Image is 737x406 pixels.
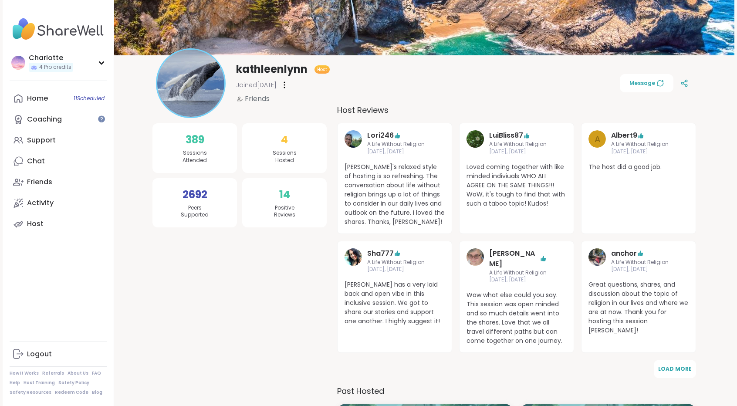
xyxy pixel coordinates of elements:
span: A Life Without Religion [489,141,547,148]
button: Load More [654,360,696,378]
img: kathleenlynn [157,50,224,117]
a: Safety Policy [58,380,89,386]
span: [DATE], [DATE] [367,148,425,156]
span: Load More [658,365,692,372]
img: Susan [467,248,484,266]
span: A Life Without Religion [611,259,669,266]
span: Wow what else could you say. This session was open minded and so much details went into the share... [467,291,567,345]
span: 14 [279,187,290,203]
span: [PERSON_NAME]'s relaxed style of hosting is so refreshing. The conversation about life without re... [345,162,445,227]
span: A Life Without Religion [367,141,425,148]
a: Sha777 [367,248,394,259]
a: Host [10,213,107,234]
iframe: Spotlight [98,115,105,122]
a: Susan [467,248,484,284]
span: kathleenlynn [236,62,308,76]
span: [DATE], [DATE] [611,266,669,273]
span: The host did a good job. [588,162,689,172]
img: Lori246 [345,130,362,148]
img: LuiBliss87 [467,130,484,148]
img: Sha777 [345,248,362,266]
span: Sessions Hosted [273,149,297,164]
a: Blog [92,389,102,396]
span: Message [629,79,664,87]
a: Lori246 [345,130,362,156]
span: Sessions Attended [183,149,207,164]
div: Activity [27,198,54,208]
a: anchor [611,248,637,259]
a: Friends [10,172,107,193]
a: Redeem Code [55,389,88,396]
span: Great questions, shares, and discussion about the topic of religion in our lives and where we are... [588,280,689,335]
div: Logout [27,349,52,359]
div: Chat [27,156,45,166]
span: [PERSON_NAME] has a very laid back and open vibe in this inclusive session. We got to share our s... [345,280,445,326]
h3: Past Hosted [337,385,696,397]
span: A [595,132,600,145]
a: Host Training [24,380,55,386]
a: Coaching [10,109,107,130]
a: anchor [588,248,606,274]
a: Chat [10,151,107,172]
span: Joined [DATE] [236,81,277,89]
img: anchor [588,248,606,266]
span: A Life Without Religion [611,141,669,148]
span: Host [317,66,327,73]
span: 389 [186,132,204,148]
div: CharIotte [29,53,73,63]
span: A Life Without Religion [367,259,425,266]
a: Referrals [42,370,64,376]
span: 11 Scheduled [74,95,105,102]
span: Loved coming together with like minded indiviuals WHO ALL AGREE ON THE SAME THINGS!!! WoW, it's t... [467,162,567,208]
span: Peers Supported [181,204,209,219]
span: [DATE], [DATE] [489,276,547,284]
a: Home11Scheduled [10,88,107,109]
div: Host [27,219,44,229]
a: A [588,130,606,156]
span: [DATE], [DATE] [489,148,547,156]
div: Support [27,135,56,145]
span: [DATE], [DATE] [611,148,669,156]
img: ShareWell Nav Logo [10,14,107,44]
span: [DATE], [DATE] [367,266,425,273]
a: Help [10,380,20,386]
span: Positive Reviews [274,204,295,219]
a: Activity [10,193,107,213]
a: Safety Resources [10,389,51,396]
a: About Us [68,370,88,376]
span: A Life Without Religion [489,269,547,277]
span: Friends [245,94,270,104]
div: Home [27,94,48,103]
a: Sha777 [345,248,362,274]
div: Friends [27,177,52,187]
img: CharIotte [11,56,25,70]
a: [PERSON_NAME] [489,248,540,269]
a: LuiBliss87 [489,130,523,141]
span: 4 Pro credits [39,64,71,71]
a: FAQ [92,370,101,376]
a: Support [10,130,107,151]
span: 4 [281,132,288,148]
div: Coaching [27,115,62,124]
a: How It Works [10,370,39,376]
a: Lori246 [367,130,394,141]
a: Logout [10,344,107,365]
a: Albert9 [611,130,637,141]
span: 2692 [183,187,207,203]
a: LuiBliss87 [467,130,484,156]
button: Message [620,74,673,92]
